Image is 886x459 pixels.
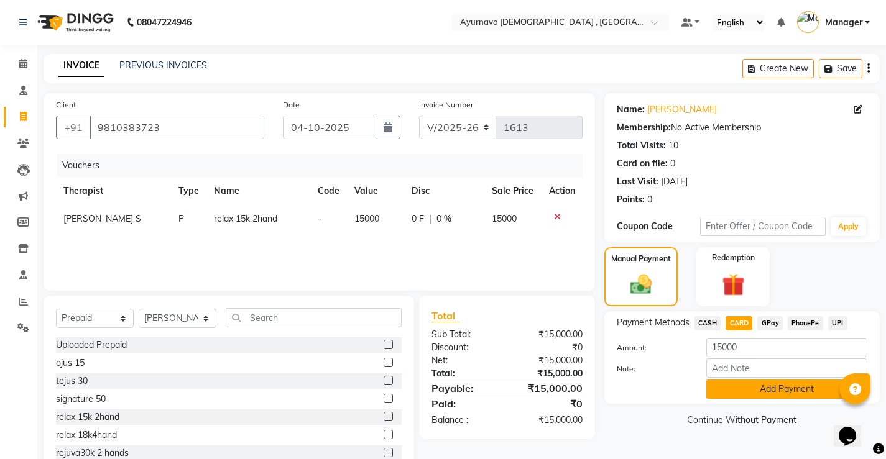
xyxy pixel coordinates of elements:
img: logo [32,5,117,40]
div: ₹0 [507,341,591,354]
label: Client [56,99,76,111]
span: 0 % [436,212,451,225]
div: No Active Membership [617,121,867,134]
span: [PERSON_NAME] S [63,213,141,224]
div: Paid: [422,396,507,411]
img: Manager [797,11,819,33]
span: - [318,213,321,224]
span: 15000 [354,213,379,224]
img: _gift.svg [715,271,752,299]
div: signature 50 [56,393,106,406]
iframe: chat widget [834,409,874,447]
button: Create New [742,59,814,78]
div: ojus 15 [56,357,85,370]
button: +91 [56,116,91,139]
div: Uploaded Prepaid [56,339,127,352]
div: Total: [422,367,507,380]
input: Enter Offer / Coupon Code [700,217,826,236]
div: Membership: [617,121,671,134]
div: Sub Total: [422,328,507,341]
button: Add Payment [706,379,867,399]
div: Name: [617,103,645,116]
div: 0 [670,157,675,170]
th: Name [206,177,311,205]
span: Manager [825,16,862,29]
th: Therapist [56,177,171,205]
span: Total [431,309,460,322]
a: Continue Without Payment [607,414,877,427]
button: Save [819,59,862,78]
div: Vouchers [57,154,592,177]
div: tejus 30 [56,375,88,388]
div: relax 15k 2hand [56,411,119,424]
div: Balance : [422,414,507,427]
input: Search [226,308,402,327]
div: Points: [617,193,645,206]
div: [DATE] [661,175,688,188]
span: UPI [828,316,847,330]
label: Redemption [712,252,755,263]
span: relax 15k 2hand [214,213,277,224]
label: Amount: [607,342,697,353]
label: Manual Payment [611,253,671,265]
span: Payment Methods [617,316,690,329]
button: Apply [831,217,866,236]
div: Payable: [422,381,507,396]
a: INVOICE [58,55,104,77]
div: ₹15,000.00 [507,414,591,427]
div: Last Visit: [617,175,658,188]
span: CARD [726,316,752,330]
span: CASH [694,316,721,330]
div: Net: [422,354,507,367]
div: ₹15,000.00 [507,367,591,380]
a: [PERSON_NAME] [647,103,717,116]
div: ₹15,000.00 [507,381,591,396]
img: _cash.svg [624,272,658,297]
span: | [429,212,431,225]
div: Discount: [422,341,507,354]
span: PhonePe [788,316,823,330]
td: P [171,205,206,233]
div: ₹0 [507,396,591,411]
div: Total Visits: [617,139,666,152]
b: 08047224946 [137,5,192,40]
input: Add Note [706,358,867,378]
label: Note: [607,363,697,375]
th: Value [347,177,404,205]
div: 10 [668,139,678,152]
th: Sale Price [484,177,541,205]
input: Amount [706,338,867,357]
div: Coupon Code [617,220,700,233]
span: 0 F [412,212,424,225]
th: Action [542,177,583,205]
div: ₹15,000.00 [507,354,591,367]
label: Date [283,99,300,111]
div: relax 18k4hand [56,429,117,442]
div: ₹15,000.00 [507,328,591,341]
label: Invoice Number [419,99,473,111]
th: Type [171,177,206,205]
input: Search by Name/Mobile/Email/Code [90,116,264,139]
span: 15000 [492,213,517,224]
span: GPay [757,316,783,330]
th: Code [310,177,347,205]
a: PREVIOUS INVOICES [119,60,207,71]
div: 0 [647,193,652,206]
th: Disc [404,177,484,205]
div: Card on file: [617,157,668,170]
